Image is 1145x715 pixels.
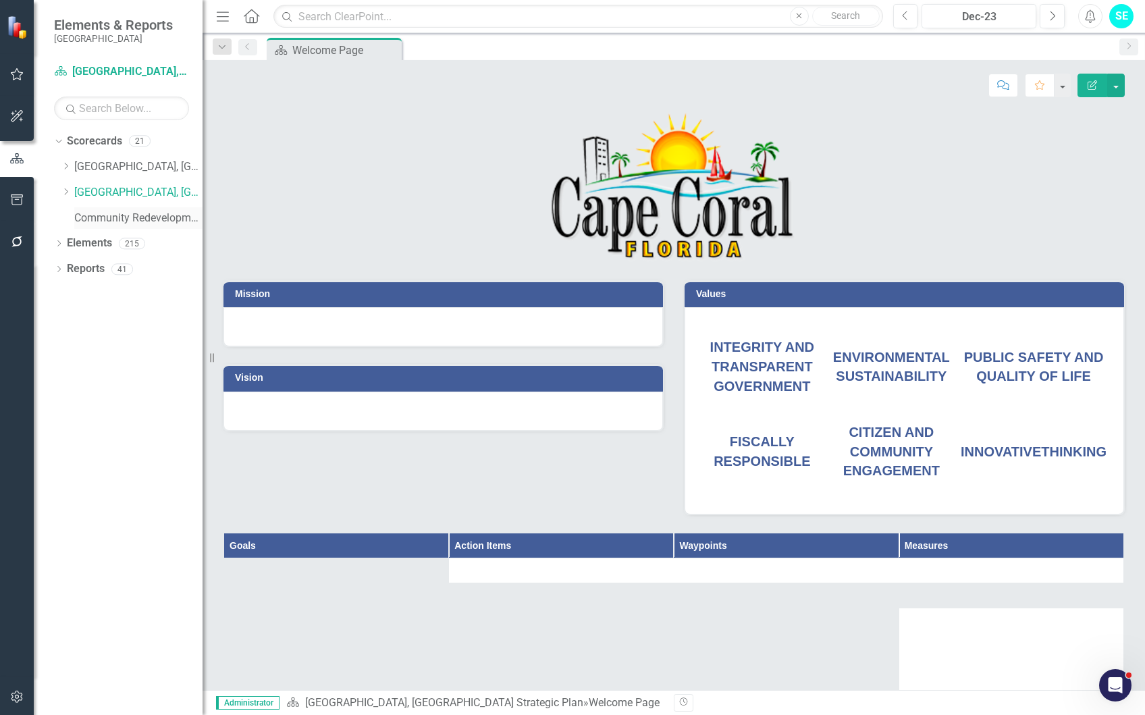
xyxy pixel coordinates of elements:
div: » [286,695,664,711]
h3: Vision [235,373,656,383]
a: Reports [67,261,105,277]
button: Search [812,7,880,26]
span: PUBLIC SAFETY AND QUALITY OF LIFE [964,350,1104,384]
span: Search [831,10,860,21]
span: CITIZEN AND COMMUNITY [849,425,934,459]
a: Elements [67,236,112,251]
a: [GEOGRAPHIC_DATA], [GEOGRAPHIC_DATA] Strategic Plan [74,185,203,201]
div: 21 [129,136,151,147]
h3: Values [696,289,1117,299]
iframe: Intercom live chat [1099,669,1131,701]
span: Elements & Reports [54,17,173,33]
input: Search ClearPoint... [273,5,882,28]
a: [GEOGRAPHIC_DATA], [GEOGRAPHIC_DATA] Strategic Plan [305,696,583,709]
div: Welcome Page [589,696,660,709]
span: FISCALLY RESPONSIBLE [714,434,810,469]
input: Search Below... [54,97,189,120]
img: ClearPoint Strategy [7,16,30,39]
a: [GEOGRAPHIC_DATA], [GEOGRAPHIC_DATA] Strategic Plan [54,64,189,80]
a: Scorecards [67,134,122,149]
span: ENGAGEMENT [843,463,940,478]
span: INNOVATIVE [961,444,1107,459]
h3: Mission [235,289,656,299]
button: Dec-23 [922,4,1036,28]
a: [GEOGRAPHIC_DATA], [GEOGRAPHIC_DATA] Business Initiatives [74,159,203,175]
span: ENVIRONMENTAL SUSTAINABILITY [833,350,950,384]
div: 215 [119,238,145,249]
span: Administrator [216,696,279,710]
img: Cape Coral, FL -- Logo [551,111,797,263]
div: Welcome Page [292,42,398,59]
div: Dec-23 [926,9,1032,25]
a: Community Redevelopment Area [74,211,203,226]
span: THINKING [1041,444,1107,459]
span: INTEGRITY AND TRANSPARENT GOVERNMENT [710,340,814,393]
div: 41 [111,263,133,275]
button: SE [1109,4,1134,28]
small: [GEOGRAPHIC_DATA] [54,33,173,44]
